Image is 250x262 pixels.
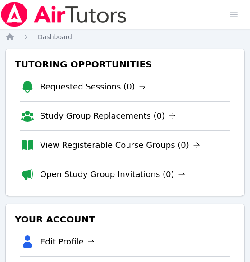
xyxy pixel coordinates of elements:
[40,139,200,151] a: View Registerable Course Groups (0)
[38,32,72,41] a: Dashboard
[38,33,72,40] span: Dashboard
[13,56,237,72] h3: Tutoring Opportunities
[40,110,176,122] a: Study Group Replacements (0)
[5,32,245,41] nav: Breadcrumb
[13,211,237,227] h3: Your Account
[40,235,95,248] a: Edit Profile
[40,80,146,93] a: Requested Sessions (0)
[40,168,185,181] a: Open Study Group Invitations (0)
